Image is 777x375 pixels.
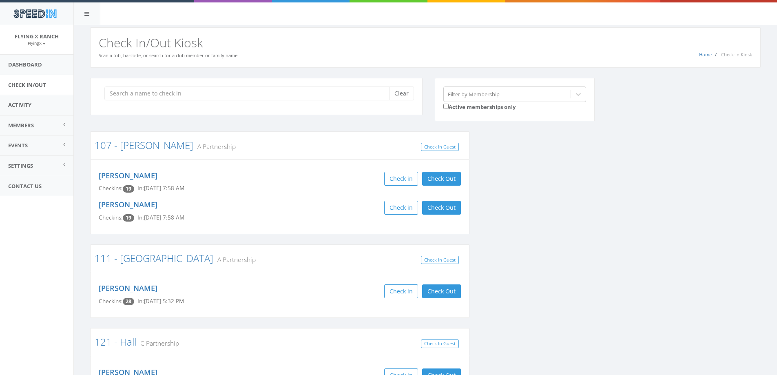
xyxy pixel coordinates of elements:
span: Members [8,122,34,129]
button: Check Out [422,201,461,215]
span: Settings [8,162,33,169]
button: Clear [389,87,414,100]
span: In: [DATE] 5:32 PM [137,297,184,305]
small: A Partnership [213,255,256,264]
input: Active memberships only [443,104,449,109]
span: Check-In Kiosk [721,51,752,58]
small: FlyingX [28,40,46,46]
span: Events [8,142,28,149]
a: 121 - Hall [95,335,136,348]
span: Contact Us [8,182,42,190]
button: Check Out [422,172,461,186]
button: Check in [384,172,418,186]
small: Scan a fob, barcode, or search for a club member or family name. [99,52,239,58]
img: speedin_logo.png [9,6,60,21]
a: Check In Guest [421,339,459,348]
span: Checkins: [99,214,123,221]
h2: Check In/Out Kiosk [99,36,752,49]
span: Checkins: [99,184,123,192]
span: Checkin count [123,298,134,305]
a: 111 - [GEOGRAPHIC_DATA] [95,251,213,265]
label: Active memberships only [443,102,516,111]
a: Check In Guest [421,143,459,151]
span: Checkins: [99,297,123,305]
span: Checkin count [123,185,134,193]
a: 107 - [PERSON_NAME] [95,138,193,152]
button: Check Out [422,284,461,298]
span: Flying X Ranch [15,33,59,40]
button: Check in [384,201,418,215]
span: In: [DATE] 7:58 AM [137,184,184,192]
input: Search a name to check in [104,87,395,100]
a: FlyingX [28,39,46,47]
button: Check in [384,284,418,298]
div: Filter by Membership [448,90,500,98]
small: C Partnership [136,339,179,348]
a: Home [699,51,712,58]
a: Check In Guest [421,256,459,264]
small: A Partnership [193,142,236,151]
a: [PERSON_NAME] [99,171,157,180]
a: [PERSON_NAME] [99,200,157,209]
span: In: [DATE] 7:58 AM [137,214,184,221]
span: Checkin count [123,214,134,222]
a: [PERSON_NAME] [99,283,157,293]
